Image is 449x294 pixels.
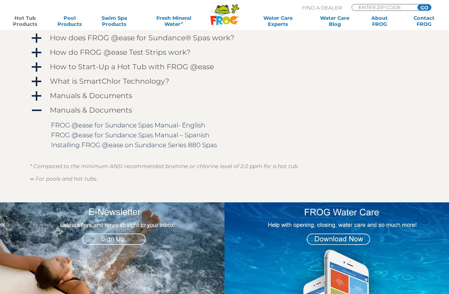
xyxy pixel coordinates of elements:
[30,105,419,117] a: A Manuals & Documents
[50,34,234,43] h4: How does FROG @ease for Sundance® Spas work?
[142,15,206,27] a: Fresh MineralWater∞
[30,32,419,44] a: a How does FROG @ease for Sundance® Spas work?
[51,141,217,149] a: Installing FROG @ease on Sundance Series 880 Spas
[31,91,42,102] span: a
[50,49,191,57] h4: How do FROG @ease Test Strips work?
[30,163,299,170] em: * Compared to the minimum ANSI recommended bromine or chlorine level of 2.0 ppm for a hot tub.
[30,176,97,183] em: ∞ For pools and hot tubs.
[417,5,431,11] input: GO
[50,63,214,72] h4: How to Start-Up a Hot Tub with FROG @ease
[248,15,307,27] a: Water CareExperts
[30,61,419,73] a: a How to Start-Up a Hot Tub with FROG @ease
[358,5,409,10] input: Zip Code Form
[97,15,132,27] a: Swim SpaProducts
[30,90,419,102] a: a Manuals & Documents
[51,122,205,129] a: FROG @ease for Sundance Spas Manual- English
[50,106,132,115] h4: Manuals & Documents
[362,15,397,27] a: AboutFROG
[52,15,87,27] a: PoolProducts
[50,78,169,86] h4: What is SmartChlor Technology?
[51,132,209,139] a: FROG @ease for Sundance Spas Manual – Spanish
[407,15,441,27] a: ContactFROG
[30,47,419,59] a: a How do FROG @ease Test Strips work?
[302,4,342,11] p: Find A Dealer
[31,33,42,44] span: a
[31,48,42,59] span: a
[317,15,352,27] a: Water CareBlog
[50,92,132,100] h4: Manuals & Documents
[30,76,419,88] a: a What is SmartChlor Technology?
[180,21,183,25] sup: ∞
[31,76,42,88] span: a
[31,105,42,117] span: A
[8,15,42,27] a: Hot TubProducts
[31,62,42,73] span: a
